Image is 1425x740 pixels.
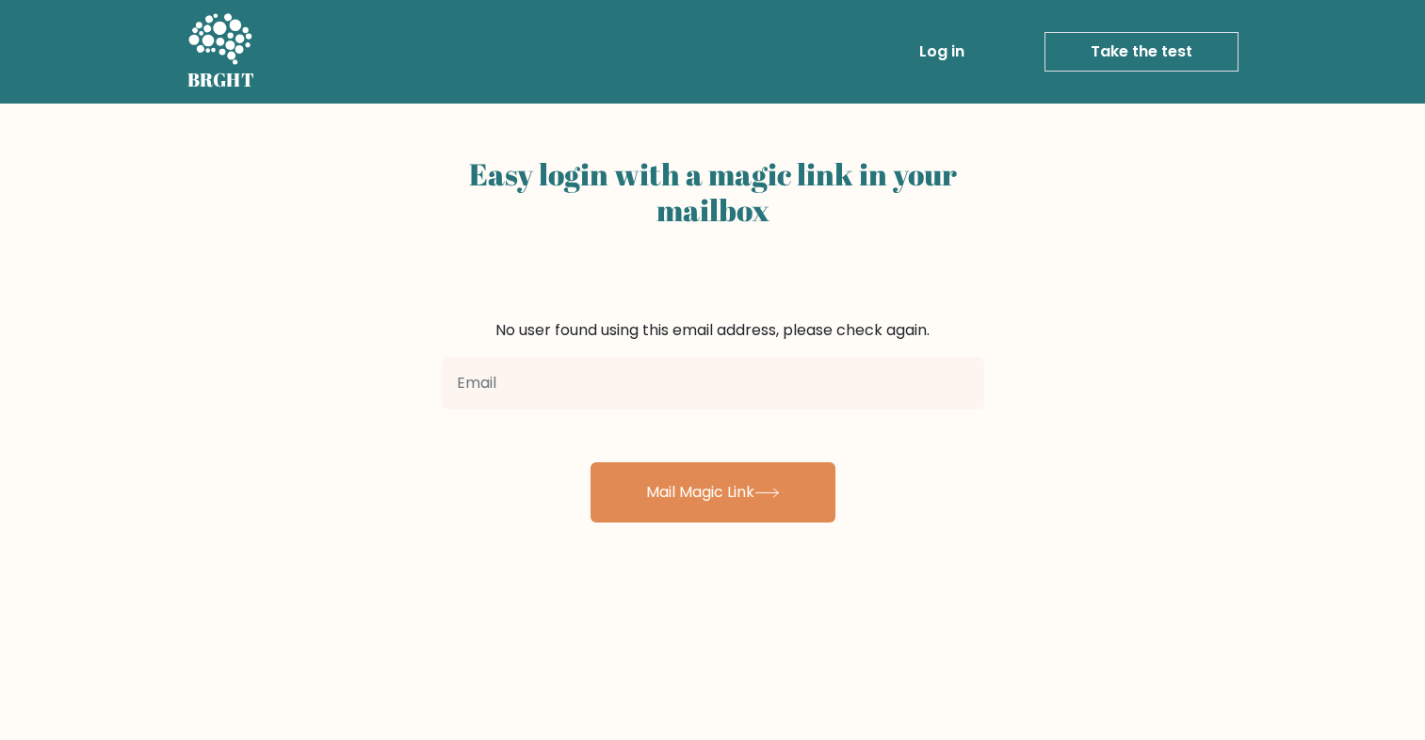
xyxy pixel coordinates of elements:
[187,69,255,91] h5: BRGHT
[187,8,255,96] a: BRGHT
[591,462,835,523] button: Mail Magic Link
[1044,32,1239,72] a: Take the test
[442,357,984,410] input: Email
[912,33,972,71] a: Log in
[442,319,984,342] div: No user found using this email address, please check again.
[442,156,984,229] h2: Easy login with a magic link in your mailbox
